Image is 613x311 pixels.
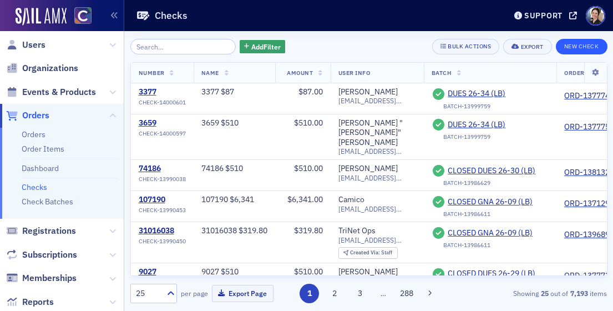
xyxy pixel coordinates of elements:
a: CLOSED GNA 26-09 (LB) [448,197,549,207]
span: Orders [564,69,588,77]
strong: 7,193 [568,288,590,298]
a: [PERSON_NAME] [338,267,398,277]
span: [EMAIL_ADDRESS][DOMAIN_NAME] [338,236,416,244]
span: Orders [22,109,49,122]
a: Reports [6,296,54,308]
span: Registrations [22,225,76,237]
span: Name [201,69,219,77]
a: Users [6,39,45,51]
span: CHECK-13990453 [139,207,186,214]
a: Registrations [6,225,76,237]
span: Created Via : [350,249,381,256]
div: 9027 $510 [201,267,267,277]
span: Batch [432,69,452,77]
div: 107190 $6,341 [201,195,267,205]
button: Export [503,39,551,54]
a: Dashboard [22,163,59,173]
button: 3 [350,284,369,303]
span: Amount [287,69,313,77]
span: … [376,288,391,298]
span: Memberships [22,272,77,284]
a: Orders [6,109,49,122]
a: Orders [22,129,45,139]
a: 9027 [139,267,186,277]
span: Add Filter [251,42,281,52]
div: 31016038 [139,226,186,236]
span: CHECK-14000601 [139,99,186,106]
span: [EMAIL_ADDRESS][DOMAIN_NAME] [338,97,416,105]
img: SailAMX [16,8,67,26]
button: AddFilter [240,40,285,54]
div: Staff [350,250,392,256]
button: Export Page [212,285,273,302]
div: BATCH-13986611 [443,210,490,218]
a: CLOSED DUES 26-29 (LB) [448,269,549,279]
span: Number [139,69,165,77]
span: $319.80 [294,225,323,235]
button: 1 [300,284,319,303]
img: SailAMX [74,7,92,24]
h1: Checks [155,9,188,22]
a: [PERSON_NAME] [338,164,398,174]
span: Organizations [22,62,78,74]
div: 31016038 $319.80 [201,226,267,236]
span: Reports [22,296,54,308]
span: Subscriptions [22,249,77,261]
span: [EMAIL_ADDRESS][DOMAIN_NAME] [338,205,416,213]
a: 74186 [139,164,186,174]
a: DUES 26-34 (LB) [448,89,549,99]
div: Support [524,11,563,21]
a: TriNet Ops [338,226,376,236]
a: [PERSON_NAME] "[PERSON_NAME]" [PERSON_NAME] [338,118,416,148]
div: 3377 $87 [201,87,267,97]
a: View Homepage [67,7,92,26]
span: Profile [586,6,605,26]
div: BATCH-13999759 [443,103,490,110]
a: Organizations [6,62,78,74]
div: 3659 $510 [201,118,267,128]
a: 3659 [139,118,186,128]
div: Bulk Actions [448,43,491,49]
input: Search… [130,39,236,54]
button: Bulk Actions [432,39,499,54]
a: Events & Products [6,86,96,98]
span: $510.00 [294,163,323,173]
a: 3377 [139,87,186,97]
span: DUES 26-34 (LB) [448,120,549,130]
button: 2 [325,284,345,303]
span: User Info [338,69,371,77]
a: Memberships [6,272,77,284]
span: CHECK-13990450 [139,238,186,245]
div: 107190 [139,195,186,205]
div: BATCH-13999759 [443,133,490,141]
span: CHECK-14000597 [139,130,186,137]
strong: 25 [539,288,550,298]
button: 288 [397,284,416,303]
span: Events & Products [22,86,96,98]
div: Showing out of items [456,288,607,298]
a: Order Items [22,144,64,154]
a: CLOSED DUES 26-30 (LB) [448,166,549,176]
div: BATCH-13986611 [443,242,490,249]
a: CLOSED GNA 26-09 (LB) [448,228,549,238]
span: [EMAIL_ADDRESS][DOMAIN_NAME] [338,147,416,155]
span: $510.00 [294,267,323,277]
a: Camico [338,195,364,205]
div: Created Via: Staff [338,247,398,259]
a: Subscriptions [6,249,77,261]
span: [EMAIL_ADDRESS][DOMAIN_NAME] [338,174,416,182]
div: BATCH-13986629 [443,179,490,187]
